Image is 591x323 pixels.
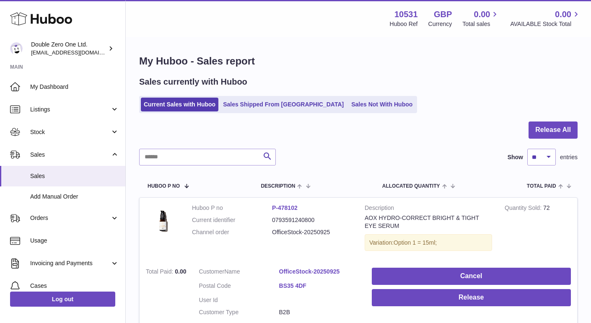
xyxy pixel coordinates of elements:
[220,98,347,111] a: Sales Shipped From [GEOGRAPHIC_DATA]
[30,282,119,290] span: Cases
[279,268,359,276] a: OfficeStock-20250925
[365,214,492,230] div: AOX HYDRO-CORRECT BRIGHT & TIGHT EYE SERUM
[394,239,437,246] span: Option 1 = 15ml;
[30,259,110,267] span: Invoicing and Payments
[199,282,279,292] dt: Postal Code
[365,234,492,251] div: Variation:
[462,9,500,28] a: 0.00 Total sales
[175,268,186,275] span: 0.00
[148,183,180,189] span: Huboo P no
[474,9,490,20] span: 0.00
[146,204,179,238] img: 001-Skincare-London-Aox-Hydro-Correct-Bright-Tight-Eye-Serum_15ml_3.jpg
[272,204,298,211] a: P-478102
[30,128,110,136] span: Stock
[555,9,571,20] span: 0.00
[146,268,175,277] strong: Total Paid
[560,153,578,161] span: entries
[390,20,418,28] div: Huboo Ref
[139,54,578,68] h1: My Huboo - Sales report
[31,49,123,56] span: [EMAIL_ADDRESS][DOMAIN_NAME]
[279,282,359,290] a: BS35 4DF
[10,42,23,55] img: hello@001skincare.com
[510,20,581,28] span: AVAILABLE Stock Total
[508,153,523,161] label: Show
[30,237,119,245] span: Usage
[199,308,279,316] dt: Customer Type
[434,9,452,20] strong: GBP
[382,183,440,189] span: ALLOCATED Quantity
[348,98,415,111] a: Sales Not With Huboo
[372,268,571,285] button: Cancel
[261,183,295,189] span: Description
[30,83,119,91] span: My Dashboard
[192,228,272,236] dt: Channel order
[505,204,543,213] strong: Quantity Sold
[30,151,110,159] span: Sales
[372,289,571,306] button: Release
[30,172,119,180] span: Sales
[31,41,106,57] div: Double Zero One Ltd.
[199,296,279,304] dt: User Id
[365,204,492,214] strong: Description
[394,9,418,20] strong: 10531
[272,216,352,224] dd: 0793591240800
[192,216,272,224] dt: Current identifier
[462,20,500,28] span: Total sales
[30,106,110,114] span: Listings
[428,20,452,28] div: Currency
[529,121,578,139] button: Release All
[192,204,272,212] dt: Huboo P no
[30,214,110,222] span: Orders
[199,268,225,275] span: Customer
[279,308,359,316] dd: B2B
[30,193,119,201] span: Add Manual Order
[527,183,556,189] span: Total paid
[272,228,352,236] dd: OfficeStock-20250925
[510,9,581,28] a: 0.00 AVAILABLE Stock Total
[139,76,247,88] h2: Sales currently with Huboo
[10,292,115,307] a: Log out
[498,198,577,262] td: 72
[141,98,218,111] a: Current Sales with Huboo
[199,268,279,278] dt: Name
